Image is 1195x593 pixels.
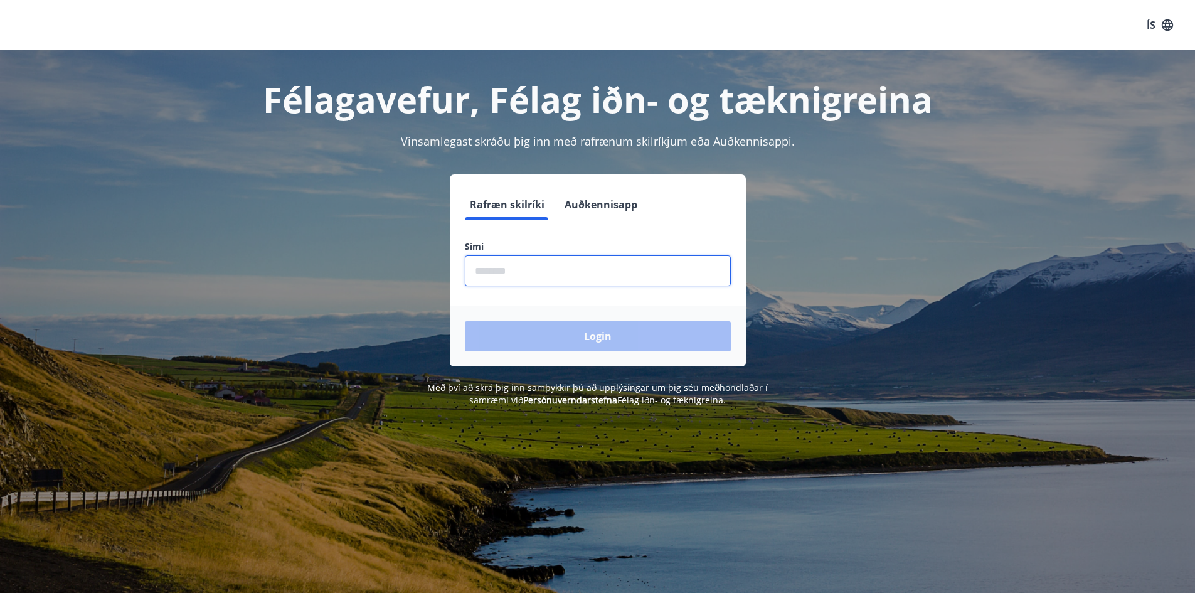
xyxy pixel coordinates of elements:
button: Auðkennisapp [560,190,642,220]
button: Rafræn skilríki [465,190,550,220]
a: Persónuverndarstefna [523,394,617,406]
span: Vinsamlegast skráðu þig inn með rafrænum skilríkjum eða Auðkennisappi. [401,134,795,149]
button: ÍS [1140,14,1180,36]
h1: Félagavefur, Félag iðn- og tæknigreina [161,75,1034,123]
span: Með því að skrá þig inn samþykkir þú að upplýsingar um þig séu meðhöndlaðar í samræmi við Félag i... [427,382,768,406]
label: Sími [465,240,731,253]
